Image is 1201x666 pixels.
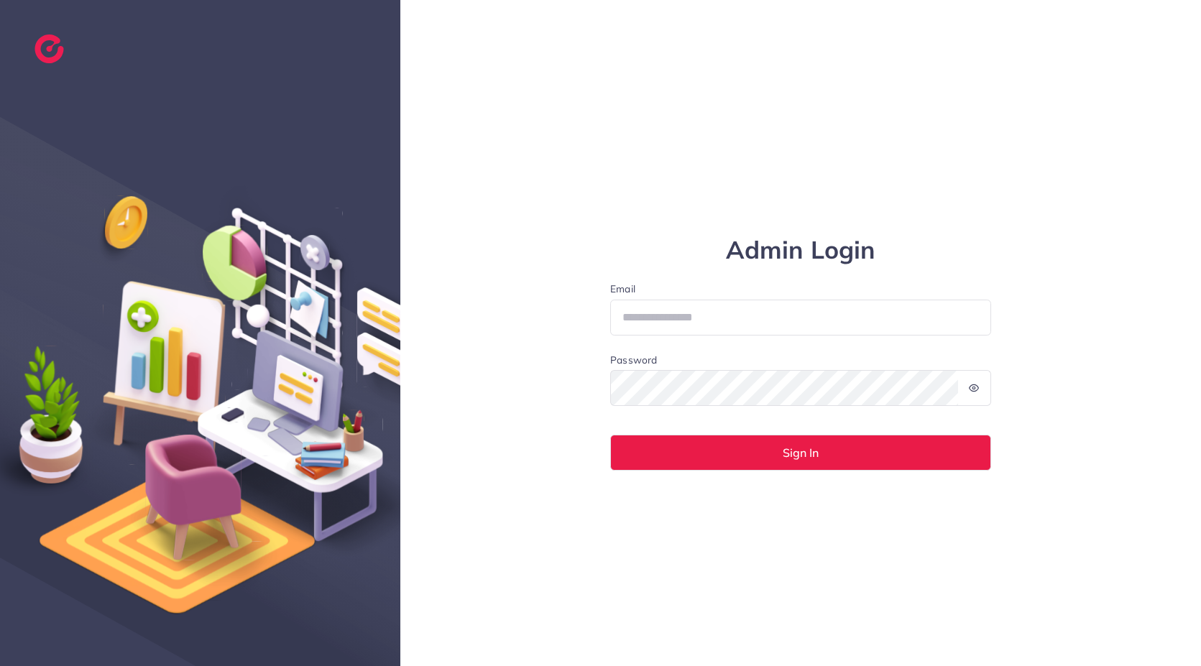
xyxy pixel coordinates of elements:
[34,34,64,63] img: logo
[610,353,657,367] label: Password
[610,435,991,471] button: Sign In
[610,282,991,296] label: Email
[610,236,991,265] h1: Admin Login
[783,447,819,458] span: Sign In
